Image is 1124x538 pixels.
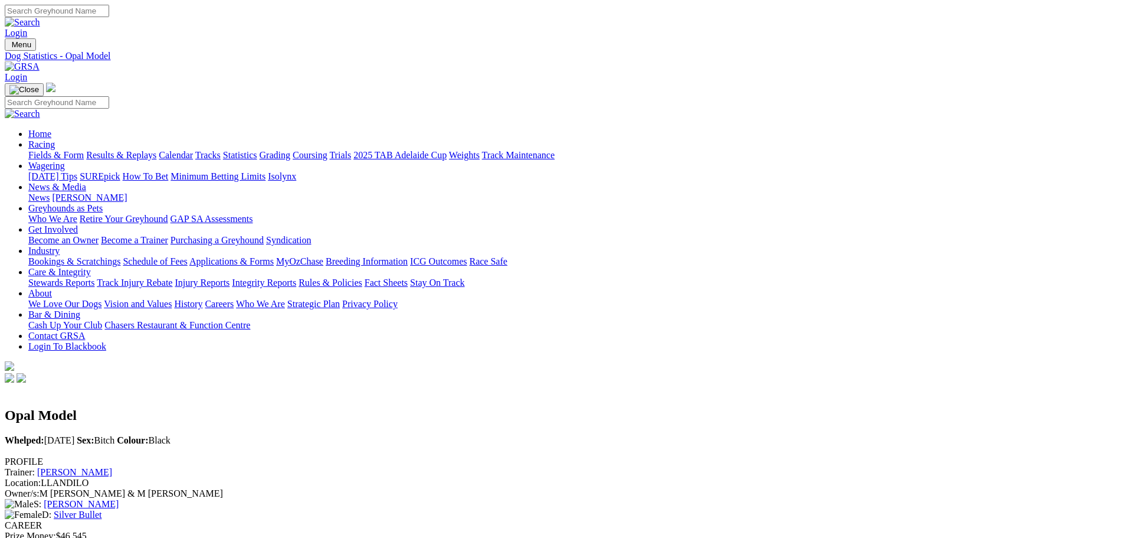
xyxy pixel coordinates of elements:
a: Privacy Policy [342,299,398,309]
a: Racing [28,139,55,149]
img: twitter.svg [17,373,26,383]
img: Male [5,499,34,510]
a: Trials [329,150,351,160]
a: Vision and Values [104,299,172,309]
div: Bar & Dining [28,320,1119,331]
a: SUREpick [80,171,120,181]
img: GRSA [5,61,40,72]
a: News [28,193,50,203]
a: Login [5,72,27,82]
b: Colour: [117,435,148,445]
a: Strategic Plan [287,299,340,309]
img: facebook.svg [5,373,14,383]
span: [DATE] [5,435,74,445]
a: Dog Statistics - Opal Model [5,51,1119,61]
button: Toggle navigation [5,38,36,51]
img: Search [5,109,40,119]
img: logo-grsa-white.png [46,83,55,92]
a: GAP SA Assessments [171,214,253,224]
a: Statistics [223,150,257,160]
a: MyOzChase [276,256,323,266]
a: Fact Sheets [365,278,408,288]
a: [DATE] Tips [28,171,77,181]
a: Weights [449,150,480,160]
a: Home [28,129,51,139]
a: Become a Trainer [101,235,168,245]
img: Female [5,510,42,520]
span: Black [117,435,171,445]
a: [PERSON_NAME] [52,193,127,203]
a: Syndication [266,235,311,245]
a: We Love Our Dogs [28,299,101,309]
a: History [174,299,202,309]
a: Track Injury Rebate [97,278,172,288]
a: Who We Are [236,299,285,309]
div: Wagering [28,171,1119,182]
span: Location: [5,478,41,488]
input: Search [5,96,109,109]
h2: Opal Model [5,407,1119,423]
a: Who We Are [28,214,77,224]
a: How To Bet [123,171,169,181]
div: Industry [28,256,1119,267]
a: Results & Replays [86,150,156,160]
a: Grading [260,150,290,160]
span: S: [5,499,41,509]
div: PROFILE [5,457,1119,467]
span: Bitch [77,435,114,445]
div: News & Media [28,193,1119,203]
a: ICG Outcomes [410,256,467,266]
a: 2025 TAB Adelaide Cup [353,150,447,160]
img: Search [5,17,40,28]
span: D: [5,510,51,520]
input: Search [5,5,109,17]
div: Greyhounds as Pets [28,214,1119,224]
a: Greyhounds as Pets [28,203,103,213]
b: Sex: [77,435,94,445]
a: Bar & Dining [28,309,80,319]
div: Get Involved [28,235,1119,246]
a: Wagering [28,161,65,171]
div: Care & Integrity [28,278,1119,288]
a: Bookings & Scratchings [28,256,120,266]
a: Purchasing a Greyhound [171,235,264,245]
a: About [28,288,52,298]
span: Menu [12,40,31,49]
a: Become an Owner [28,235,99,245]
div: CAREER [5,520,1119,531]
span: Trainer: [5,467,35,477]
a: Login [5,28,27,38]
a: Stay On Track [410,278,464,288]
a: Schedule of Fees [123,256,187,266]
a: Silver Bullet [54,510,101,520]
a: Tracks [195,150,221,160]
span: Owner/s: [5,488,40,498]
a: Industry [28,246,60,256]
button: Toggle navigation [5,83,44,96]
a: Integrity Reports [232,278,296,288]
a: Stewards Reports [28,278,94,288]
a: Breeding Information [326,256,408,266]
a: Chasers Restaurant & Function Centre [104,320,250,330]
div: LLANDILO [5,478,1119,488]
a: Login To Blackbook [28,341,106,351]
a: Minimum Betting Limits [171,171,266,181]
div: Racing [28,150,1119,161]
a: Careers [205,299,234,309]
a: Cash Up Your Club [28,320,102,330]
img: logo-grsa-white.png [5,361,14,371]
img: Close [9,85,39,94]
a: Track Maintenance [482,150,555,160]
a: Get Involved [28,224,78,234]
a: Care & Integrity [28,267,91,277]
div: M [PERSON_NAME] & M [PERSON_NAME] [5,488,1119,499]
a: [PERSON_NAME] [44,499,119,509]
a: Retire Your Greyhound [80,214,168,224]
a: Fields & Form [28,150,84,160]
a: [PERSON_NAME] [37,467,112,477]
a: Race Safe [469,256,507,266]
a: News & Media [28,182,86,192]
a: Applications & Forms [189,256,274,266]
a: Rules & Policies [299,278,362,288]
